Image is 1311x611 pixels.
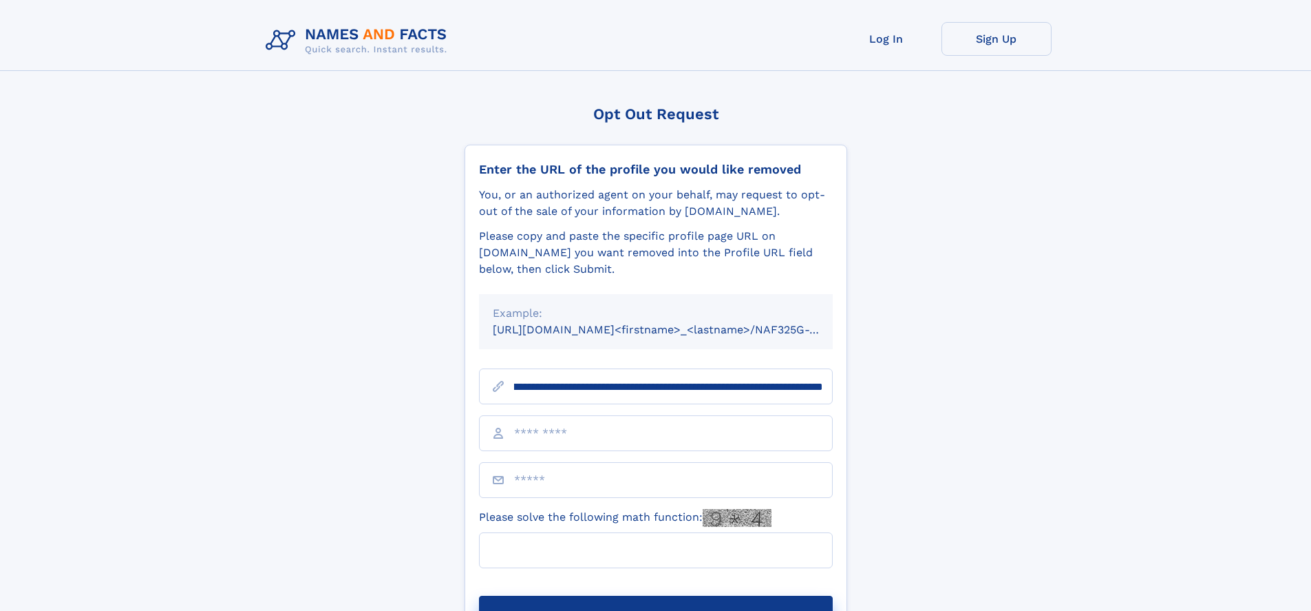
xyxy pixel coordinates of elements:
[479,228,833,278] div: Please copy and paste the specific profile page URL on [DOMAIN_NAME] you want removed into the Pr...
[479,509,771,527] label: Please solve the following math function:
[465,105,847,123] div: Opt Out Request
[493,323,859,336] small: [URL][DOMAIN_NAME]<firstname>_<lastname>/NAF325G-xxxxxxxx
[941,22,1052,56] a: Sign Up
[831,22,941,56] a: Log In
[479,162,833,177] div: Enter the URL of the profile you would like removed
[493,305,819,322] div: Example:
[260,22,458,59] img: Logo Names and Facts
[479,187,833,220] div: You, or an authorized agent on your behalf, may request to opt-out of the sale of your informatio...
